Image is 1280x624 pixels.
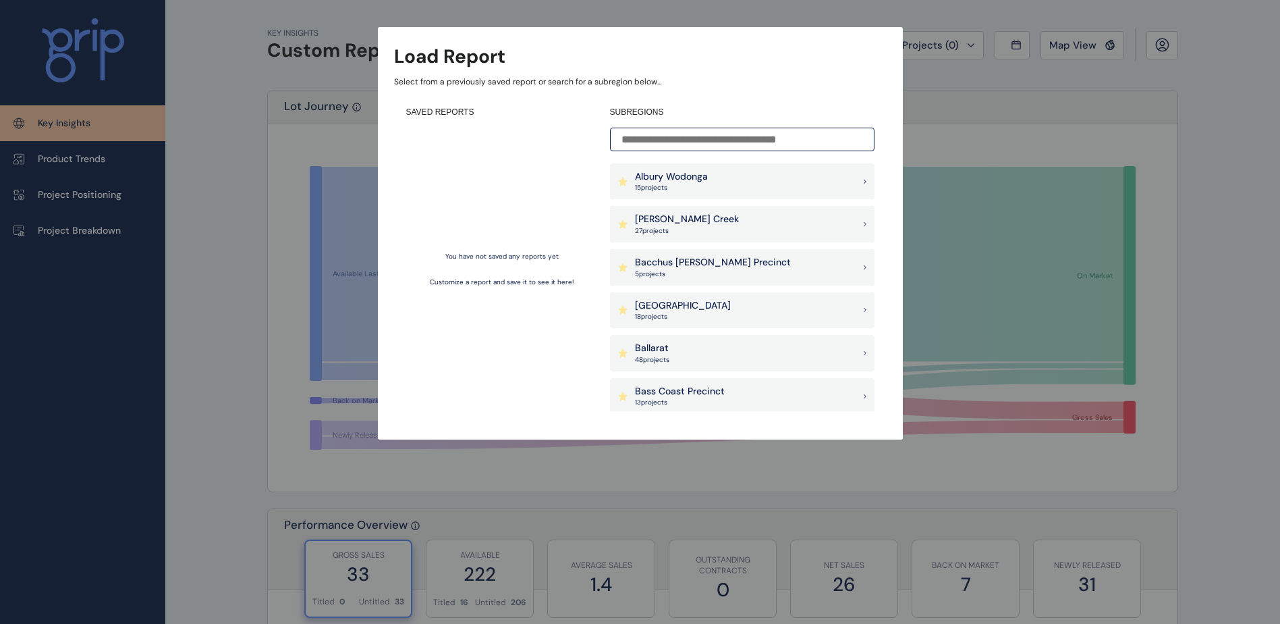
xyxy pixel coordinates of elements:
[445,252,559,261] p: You have not saved any reports yet
[635,256,791,269] p: Bacchus [PERSON_NAME] Precinct
[394,76,887,88] p: Select from a previously saved report or search for a subregion below...
[610,107,874,118] h4: SUBREGIONS
[635,398,725,407] p: 13 project s
[635,299,731,313] p: [GEOGRAPHIC_DATA]
[635,226,739,236] p: 27 project s
[635,312,731,321] p: 18 project s
[635,385,725,398] p: Bass Coast Precinct
[635,170,708,184] p: Albury Wodonga
[635,269,791,279] p: 5 project s
[635,213,739,226] p: [PERSON_NAME] Creek
[635,183,708,192] p: 15 project s
[635,355,669,365] p: 48 project s
[635,342,669,355] p: Ballarat
[394,43,505,70] h3: Load Report
[430,278,574,287] p: Customize a report and save it to see it here!
[406,107,598,118] h4: SAVED REPORTS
